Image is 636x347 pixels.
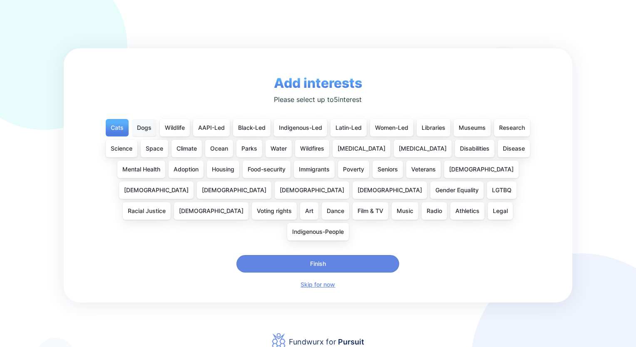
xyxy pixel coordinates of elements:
[106,140,137,157] button: Science
[435,186,479,194] span: Gender Equality
[305,207,313,215] span: Art
[487,181,517,199] button: LGTBQ
[330,119,367,136] button: Latin-Led
[358,207,383,215] span: Film & TV
[132,119,157,136] button: Dogs
[301,281,335,288] span: Skip for now
[338,144,385,153] span: [MEDICAL_DATA]
[179,207,243,215] span: [DEMOGRAPHIC_DATA]
[292,228,344,236] span: Indigenous-People
[406,161,441,178] button: Veterans
[493,207,508,215] span: Legal
[397,207,413,215] span: Music
[275,181,349,199] button: [DEMOGRAPHIC_DATA]
[422,202,447,220] button: Radio
[174,165,199,173] span: Adoption
[248,165,286,173] span: Food-security
[122,165,160,173] span: Mental Health
[322,202,349,220] button: Dance
[455,207,479,215] span: Athletics
[111,144,132,153] span: Science
[300,202,318,220] button: Art
[449,165,514,173] span: [DEMOGRAPHIC_DATA]
[295,140,329,157] button: Wildfires
[117,161,165,178] button: Mental Health
[299,165,330,173] span: Immigrants
[198,124,225,132] span: AAPI-Led
[128,207,166,215] span: Racial Justice
[459,124,486,132] span: Museums
[210,144,228,153] span: Ocean
[280,186,344,194] span: [DEMOGRAPHIC_DATA]
[375,124,408,132] span: Women-Led
[411,165,436,173] span: Veterans
[333,140,390,157] button: [MEDICAL_DATA]
[279,124,322,132] span: Indigenous-Led
[111,124,124,132] span: Cats
[119,181,194,199] button: [DEMOGRAPHIC_DATA]
[343,165,364,173] span: Poverty
[335,124,362,132] span: Latin-Led
[378,165,398,173] span: Seniors
[205,140,233,157] button: Ocean
[488,202,513,220] button: Legal
[124,186,189,194] span: [DEMOGRAPHIC_DATA]
[422,124,445,132] span: Libraries
[455,140,494,157] button: Disabilities
[171,140,202,157] button: Climate
[499,124,525,132] span: Research
[207,161,239,178] button: Housing
[274,94,362,104] span: Please select up to 5 interest
[274,75,362,91] span: Add interests
[266,140,292,157] button: Water
[176,144,197,153] span: Climate
[165,124,185,132] span: Wildlife
[169,161,204,178] button: Adoption
[373,161,403,178] button: Seniors
[197,181,271,199] button: [DEMOGRAPHIC_DATA]
[287,223,349,240] button: Indigenous-People
[202,186,266,194] span: [DEMOGRAPHIC_DATA]
[327,207,344,215] span: Dance
[106,119,129,136] button: Cats
[137,124,152,132] span: Dogs
[257,207,292,215] span: Voting rights
[236,140,262,157] button: Parks
[193,119,230,136] button: AAPI-Led
[212,165,234,173] span: Housing
[146,144,163,153] span: Space
[243,161,291,178] button: Food-security
[238,124,266,132] span: Black-Led
[498,140,530,157] button: Disease
[300,144,324,153] span: Wildfires
[430,181,484,199] button: Gender Equality
[271,144,287,153] span: Water
[492,186,512,194] span: LGTBQ
[294,161,335,178] button: Immigrants
[460,144,489,153] span: Disabilities
[236,255,399,273] button: Finish
[141,140,168,157] button: Space
[274,119,327,136] button: Indigenous-Led
[392,202,418,220] button: Music
[336,337,364,346] span: Pursuit
[494,119,530,136] button: Research
[394,140,452,157] button: [MEDICAL_DATA]
[427,207,442,215] span: Radio
[454,119,491,136] button: Museums
[233,119,271,136] button: Black-Led
[503,144,525,153] span: Disease
[353,181,427,199] button: [DEMOGRAPHIC_DATA]
[338,161,369,178] button: Poverty
[358,186,422,194] span: [DEMOGRAPHIC_DATA]
[252,202,297,220] button: Voting rights
[160,119,190,136] button: Wildlife
[370,119,413,136] button: Women-Led
[399,144,447,153] span: [MEDICAL_DATA]
[123,202,171,220] button: Racial Justice
[310,260,326,268] span: Finish
[174,202,248,220] button: [DEMOGRAPHIC_DATA]
[450,202,484,220] button: Athletics
[417,119,450,136] button: Libraries
[241,144,257,153] span: Parks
